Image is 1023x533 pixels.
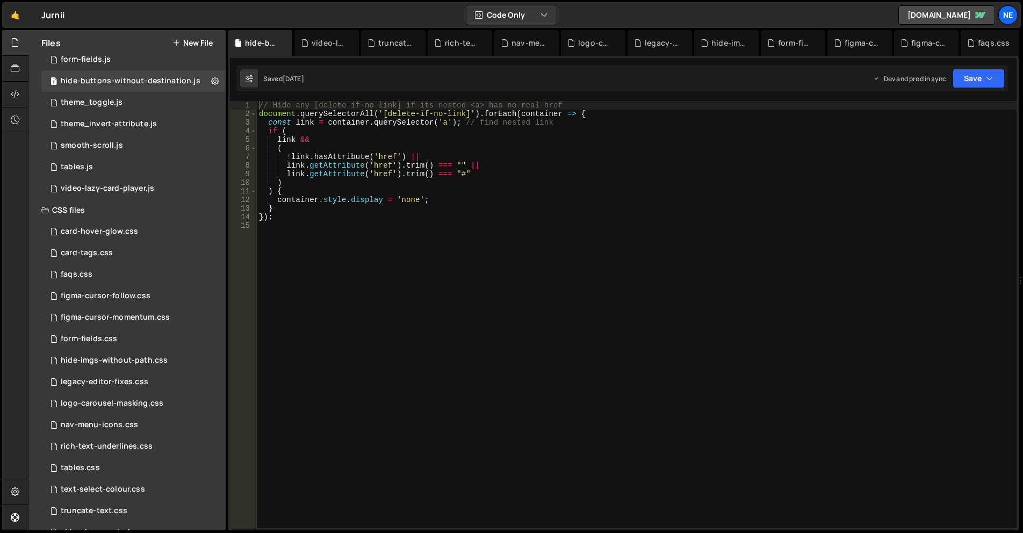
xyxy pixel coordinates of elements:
div: 16694/45608.js [41,49,226,70]
a: 🤙 [2,2,28,28]
div: 16694/45729.css [41,393,226,414]
div: 12 [230,196,257,204]
div: legacy-editor-fixes.css [61,377,148,387]
button: Save [953,69,1005,88]
div: 5 [230,135,257,144]
div: tables.js [61,162,93,172]
div: 16694/45748.css [41,328,226,350]
div: truncate-text.css [61,506,127,516]
div: 16694/45610.css [41,436,226,457]
div: 4 [230,127,257,135]
div: hide-buttons-without-destination.js [245,38,279,48]
div: form-fields.css [778,38,812,48]
div: theme_toggle.js [61,98,123,107]
div: 16694/47813.js [41,92,226,113]
div: faqs.css [61,270,92,279]
div: figma-cursor-follow.css [61,291,150,301]
div: 7 [230,153,257,161]
div: 15 [230,221,257,230]
div: Saved [263,74,304,83]
div: card-tags.css [61,248,113,258]
div: 10 [230,178,257,187]
a: [DOMAIN_NAME] [898,5,995,25]
div: text-select-colour.css [61,485,145,494]
div: nav-menu-icons.css [61,420,138,430]
a: Ne [998,5,1018,25]
div: rich-text-underlines.css [61,442,153,451]
span: 1 [51,78,57,87]
div: [DATE] [283,74,304,83]
div: smooth-scroll.js [61,141,123,150]
div: figma-cursor-momentum.css [61,313,170,322]
div: 16694/47252.css [41,307,226,328]
div: card-hover-glow.css [61,227,138,236]
div: Dev and prod in sync [873,74,946,83]
div: 16694/45896.js [41,178,226,199]
div: 9 [230,170,257,178]
div: 3 [230,118,257,127]
div: nav-menu-icons.css [511,38,546,48]
div: rich-text-underlines.css [445,38,479,48]
div: logo-carousel-masking.css [61,399,163,408]
div: 16694/47249.css [41,457,226,479]
div: figma-cursor-follow.css [911,38,946,48]
div: 16694/47812.css [41,479,226,500]
div: faqs.css [978,38,1010,48]
div: 16694/47250.js [41,156,226,178]
div: Jurnii [41,9,64,21]
h2: Files [41,37,61,49]
div: 2 [230,110,257,118]
div: 16694/46846.css [41,350,226,371]
div: truncate-text.css [378,38,413,48]
div: logo-carousel-masking.css [578,38,613,48]
div: 16694/46218.css [41,414,226,436]
div: 6 [230,144,257,153]
div: 8 [230,161,257,170]
div: 16694/45728.css [41,500,226,522]
div: tables.css [61,463,100,473]
div: form-fields.css [61,334,117,344]
div: theme_invert-attribute.js [61,119,157,129]
div: 16694/45914.js [41,70,226,92]
div: form-fields.js [61,55,111,64]
div: 11 [230,187,257,196]
button: Code Only [466,5,557,25]
div: 16694/45609.js [41,135,226,156]
div: legacy-editor-fixes.css [645,38,679,48]
div: 16694/47633.css [41,221,226,242]
div: 14 [230,213,257,221]
div: video-lazy-card-player.js [61,184,154,193]
div: hide-imgs-without-path.css [711,38,746,48]
div: 16694/46845.css [41,242,226,264]
div: hide-buttons-without-destination.js [61,76,200,86]
div: 16694/47139.css [41,371,226,393]
div: 1 [230,101,257,110]
div: 16694/46743.css [41,285,226,307]
div: hide-imgs-without-path.css [61,356,168,365]
div: 16694/45746.css [41,264,226,285]
div: video-lazy-card-player.css [312,38,346,48]
div: 13 [230,204,257,213]
button: New File [172,39,213,47]
div: 16694/46553.js [41,113,226,135]
div: figma-cursor-momentum.css [845,38,879,48]
div: CSS files [28,199,226,221]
